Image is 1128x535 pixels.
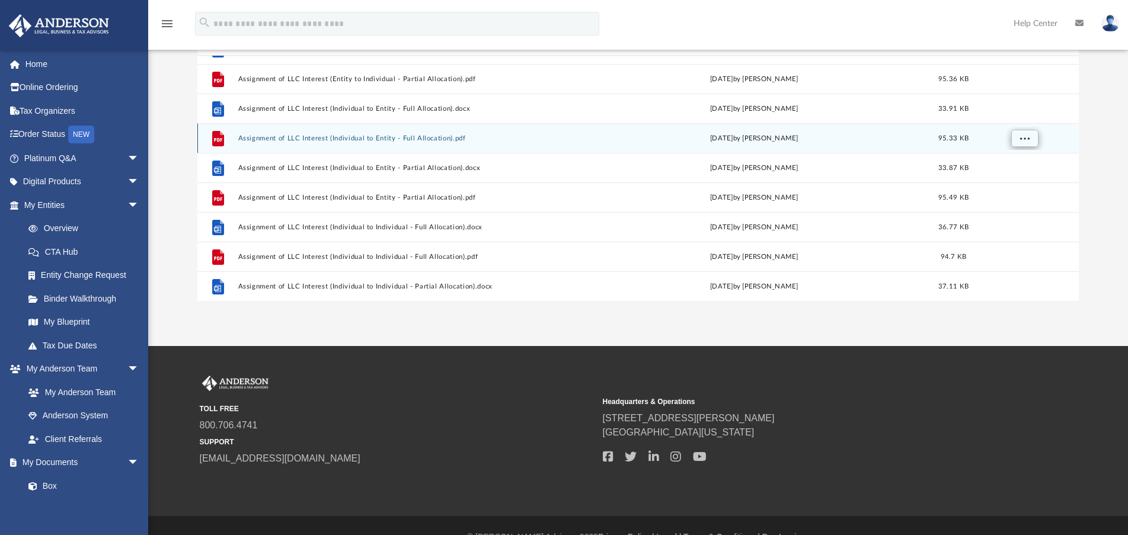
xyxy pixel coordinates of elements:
div: [DATE] by [PERSON_NAME] [584,281,925,291]
span: 37.11 KB [938,283,969,289]
span: 36.77 KB [938,223,969,230]
span: 33.91 KB [938,105,969,111]
div: [DATE] by [PERSON_NAME] [584,73,925,84]
small: Headquarters & Operations [603,396,998,407]
a: Online Ordering [8,76,157,100]
span: arrow_drop_down [127,193,151,217]
button: Assignment of LLC Interest (Entity to Individual - Partial Allocation).pdf [238,75,579,83]
div: [DATE] by [PERSON_NAME] [584,192,925,203]
button: Assignment of LLC Interest (Individual to Individual - Full Allocation).pdf [238,253,579,261]
div: [DATE] by [PERSON_NAME] [584,133,925,143]
div: grid [197,56,1079,301]
small: SUPPORT [200,437,595,447]
button: Assignment of LLC Interest (Individual to Entity - Partial Allocation).docx [238,164,579,172]
a: My Documentsarrow_drop_down [8,451,151,475]
button: Assignment of LLC Interest (Individual to Entity - Full Allocation).docx [238,105,579,113]
a: Anderson System [17,404,151,428]
span: 95.36 KB [938,75,969,82]
a: Binder Walkthrough [17,287,157,310]
span: 95.33 KB [938,134,969,141]
img: Anderson Advisors Platinum Portal [200,376,271,391]
a: Overview [17,217,157,241]
a: My Anderson Team [17,380,145,404]
span: arrow_drop_down [127,170,151,194]
a: Tax Organizers [8,99,157,123]
button: Assignment of LLC Interest (Individual to Entity - Full Allocation).pdf [238,134,579,142]
span: arrow_drop_down [127,146,151,171]
div: [DATE] by [PERSON_NAME] [584,222,925,232]
span: 95.49 KB [938,194,969,200]
i: search [198,16,211,29]
a: My Anderson Teamarrow_drop_down [8,357,151,381]
a: Box [17,474,145,498]
a: Platinum Q&Aarrow_drop_down [8,146,157,170]
a: 800.706.4741 [200,420,258,430]
span: arrow_drop_down [127,357,151,382]
i: menu [160,17,174,31]
img: User Pic [1101,15,1119,32]
a: [STREET_ADDRESS][PERSON_NAME] [603,413,775,423]
div: [DATE] by [PERSON_NAME] [584,162,925,173]
a: menu [160,23,174,31]
button: Assignment of LLC Interest (Individual to Individual - Partial Allocation).docx [238,283,579,290]
a: Home [8,52,157,76]
a: My Blueprint [17,310,151,334]
a: [GEOGRAPHIC_DATA][US_STATE] [603,427,755,437]
a: Entity Change Request [17,264,157,287]
button: Assignment of LLC Interest (Individual to Individual - Full Allocation).docx [238,223,579,231]
a: CTA Hub [17,240,157,264]
a: [EMAIL_ADDRESS][DOMAIN_NAME] [200,453,360,463]
div: NEW [68,126,94,143]
a: Client Referrals [17,427,151,451]
a: Tax Due Dates [17,334,157,357]
span: arrow_drop_down [127,451,151,475]
button: Assignment of LLC Interest (Individual to Entity - Partial Allocation).pdf [238,194,579,201]
a: Digital Productsarrow_drop_down [8,170,157,194]
a: My Entitiesarrow_drop_down [8,193,157,217]
div: [DATE] by [PERSON_NAME] [584,251,925,262]
span: 94.7 KB [940,253,966,260]
img: Anderson Advisors Platinum Portal [5,14,113,37]
a: Order StatusNEW [8,123,157,147]
button: More options [1011,129,1038,147]
small: TOLL FREE [200,403,595,414]
div: [DATE] by [PERSON_NAME] [584,103,925,114]
span: 33.87 KB [938,164,969,171]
